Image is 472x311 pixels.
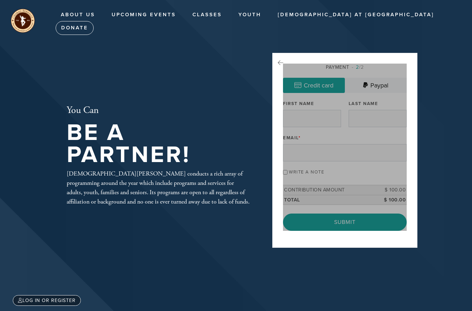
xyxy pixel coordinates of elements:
a: Donate [56,21,94,35]
a: About Us [56,8,100,21]
a: Youth [233,8,266,21]
a: Upcoming Events [106,8,181,21]
a: Log in or register [13,295,81,306]
div: [DEMOGRAPHIC_DATA][PERSON_NAME] conducts a rich array of programming around the year which includ... [67,169,250,206]
a: [DEMOGRAPHIC_DATA] at [GEOGRAPHIC_DATA] [273,8,439,21]
h1: Be A Partner! [67,122,250,166]
a: Classes [187,8,227,21]
img: unnamed%20%283%29_0.png [10,8,35,33]
h2: You Can [67,105,250,116]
